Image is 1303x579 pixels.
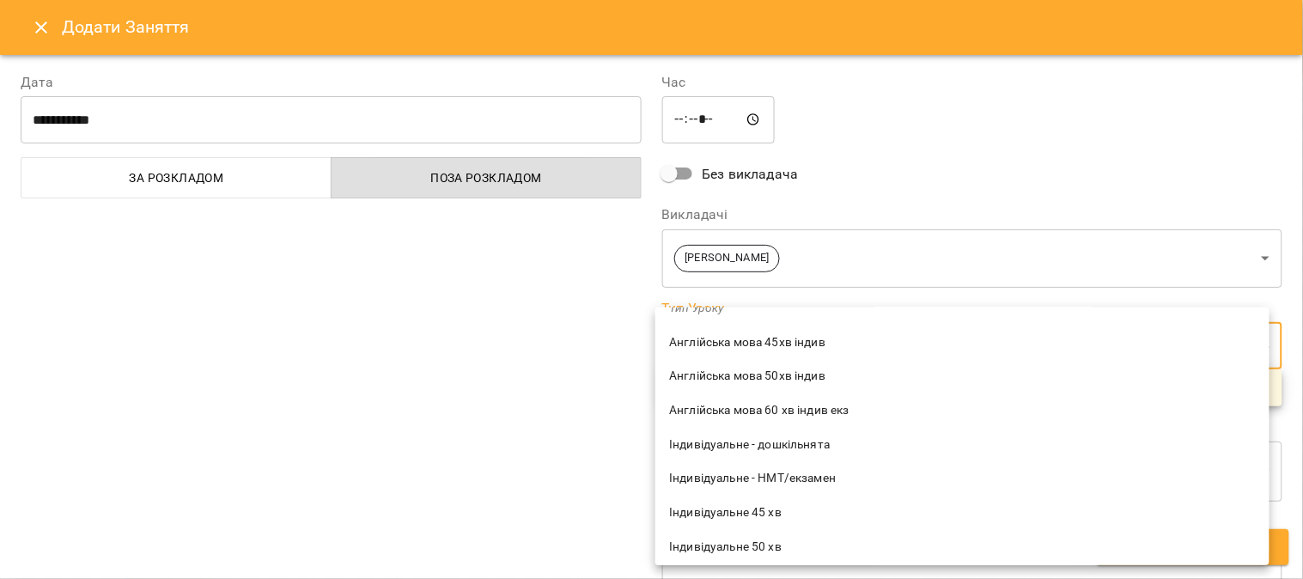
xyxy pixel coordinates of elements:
[669,300,1256,317] span: Тип Уроку
[669,470,1256,487] span: Індивідуальне - НМТ/екзамен
[669,368,1256,385] span: Англійська мова 50хв індив
[669,402,1256,419] span: Англійська мова 60 хв індив екз
[669,504,1256,521] span: Індивідуальне 45 хв
[669,539,1256,556] span: Індивідуальне 50 хв
[669,436,1256,454] span: Індивідуальне - дошкільнята
[669,334,1256,351] span: Англійська мова 45хв індив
